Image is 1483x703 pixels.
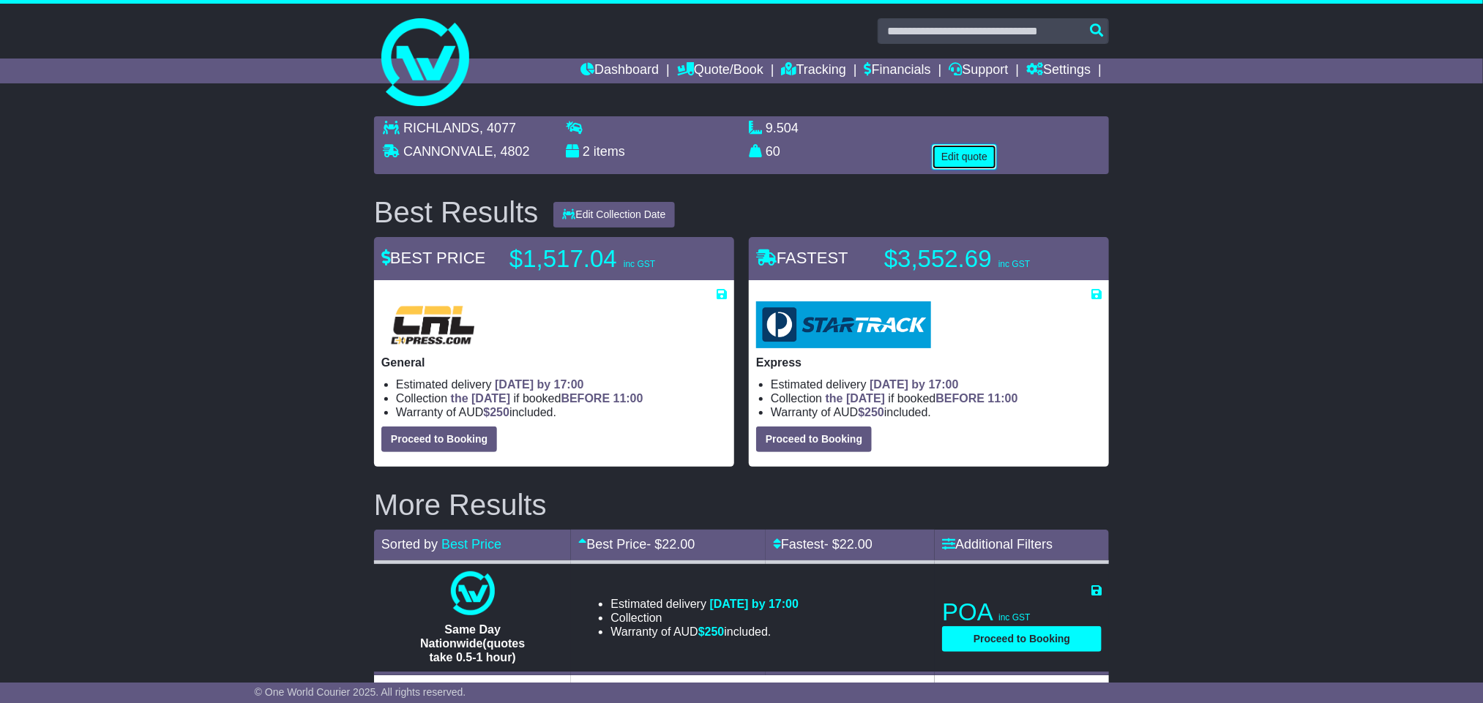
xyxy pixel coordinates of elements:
span: if booked [451,392,643,405]
a: Settings [1026,59,1091,83]
span: [DATE] by 17:00 [710,598,799,610]
p: Express [756,356,1102,369]
li: Collection [771,391,1102,405]
span: the [DATE] [451,392,510,405]
button: Edit Collection Date [553,202,676,228]
button: Proceed to Booking [942,626,1102,652]
span: $ [483,406,509,418]
span: [DATE] by 17:00 [495,378,584,391]
span: 11:00 [613,392,643,405]
li: Warranty of AUD included. [771,405,1102,419]
img: CRL: General [381,301,484,348]
span: $ [858,406,884,418]
span: , 4802 [493,144,530,159]
span: if booked [826,392,1018,405]
span: inc GST [998,612,1030,623]
span: FASTEST [756,249,848,267]
a: Fastest- $22.00 [773,537,873,552]
li: Estimated delivery [610,597,799,611]
a: Best Price- $22.00 [578,537,695,552]
span: $ [698,625,725,638]
span: 250 [490,406,509,418]
span: BEFORE [561,392,610,405]
h2: More Results [374,489,1109,521]
span: Sorted by [381,537,438,552]
span: inc GST [624,259,655,269]
p: POA [942,598,1102,627]
span: , 4077 [479,121,516,135]
p: $1,517.04 [509,244,692,274]
li: Warranty of AUD included. [396,405,727,419]
span: 11:00 [988,392,1018,405]
a: Best Price [441,537,501,552]
span: - $ [647,537,695,552]
img: One World Courier: Same Day Nationwide(quotes take 0.5-1 hour) [451,571,495,615]
p: $3,552.69 [884,244,1067,274]
a: Dashboard [580,59,659,83]
span: [DATE] by 17:00 [870,378,959,391]
a: Additional Filters [942,537,1053,552]
a: Financials [864,59,931,83]
li: Estimated delivery [396,377,727,391]
img: StarTrack: Express [756,301,931,348]
span: 22.00 [840,537,873,552]
span: 250 [864,406,884,418]
span: the [DATE] [826,392,885,405]
span: BEST PRICE [381,249,485,267]
li: Collection [396,391,727,405]
span: inc GST [998,259,1030,269]
span: RICHLANDS [403,121,479,135]
div: Best Results [367,196,546,228]
span: items [594,144,625,159]
button: Proceed to Booking [381,426,497,452]
span: BEFORE [936,392,985,405]
li: Collection [610,611,799,625]
span: © One World Courier 2025. All rights reserved. [255,686,466,698]
button: Edit quote [932,144,997,170]
span: 250 [705,625,725,638]
span: - $ [824,537,873,552]
li: Estimated delivery [771,377,1102,391]
span: 60 [766,144,780,159]
span: 9.504 [766,121,799,135]
a: Quote/Book [677,59,763,83]
span: CANNONVALE [403,144,493,159]
span: Same Day Nationwide(quotes take 0.5-1 hour) [420,623,525,663]
span: 2 [583,144,590,159]
a: Support [949,59,1009,83]
p: General [381,356,727,369]
span: 22.00 [662,537,695,552]
a: Tracking [782,59,846,83]
button: Proceed to Booking [756,426,872,452]
li: Warranty of AUD included. [610,625,799,639]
